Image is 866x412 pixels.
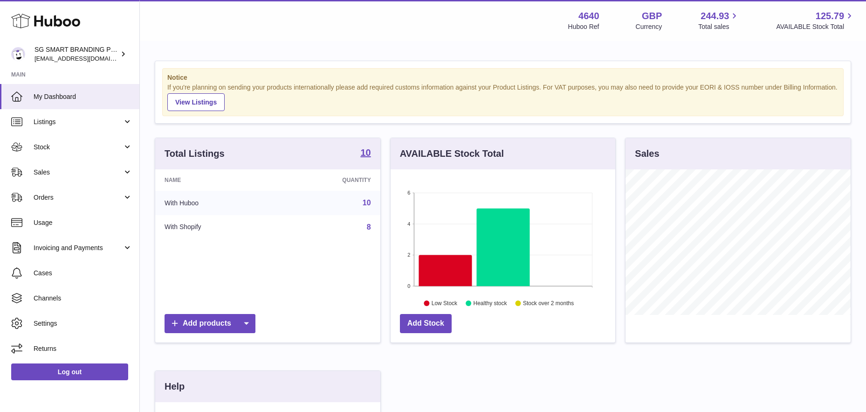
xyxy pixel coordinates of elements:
a: Add products [165,314,255,333]
strong: 4640 [578,10,599,22]
text: Stock over 2 months [523,300,574,307]
a: Log out [11,363,128,380]
span: Channels [34,294,132,303]
text: 4 [407,221,410,227]
strong: Notice [167,73,839,82]
th: Quantity [276,169,380,191]
h3: Total Listings [165,147,225,160]
span: Listings [34,118,123,126]
h3: Sales [635,147,659,160]
span: Total sales [698,22,740,31]
text: 2 [407,252,410,258]
span: [EMAIL_ADDRESS][DOMAIN_NAME] [34,55,137,62]
span: Orders [34,193,123,202]
td: With Huboo [155,191,276,215]
span: Usage [34,218,132,227]
img: uktopsmileshipping@gmail.com [11,47,25,61]
a: View Listings [167,93,225,111]
a: Add Stock [400,314,452,333]
strong: GBP [642,10,662,22]
a: 8 [367,223,371,231]
text: 0 [407,283,410,289]
span: 244.93 [701,10,729,22]
text: Healthy stock [473,300,507,307]
a: 125.79 AVAILABLE Stock Total [776,10,855,31]
h3: AVAILABLE Stock Total [400,147,504,160]
span: Sales [34,168,123,177]
div: If you're planning on sending your products internationally please add required customs informati... [167,83,839,111]
span: Settings [34,319,132,328]
text: 6 [407,190,410,196]
span: Stock [34,143,123,152]
a: 10 [363,199,371,207]
a: 244.93 Total sales [698,10,740,31]
span: My Dashboard [34,92,132,101]
text: Low Stock [432,300,458,307]
span: AVAILABLE Stock Total [776,22,855,31]
td: With Shopify [155,215,276,239]
a: 10 [360,148,371,159]
span: Cases [34,269,132,278]
div: SG SMART BRANDING PTE. LTD. [34,45,118,63]
span: Returns [34,344,132,353]
div: Huboo Ref [568,22,599,31]
th: Name [155,169,276,191]
span: Invoicing and Payments [34,244,123,252]
strong: 10 [360,148,371,157]
h3: Help [165,380,185,393]
span: 125.79 [816,10,844,22]
div: Currency [636,22,662,31]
